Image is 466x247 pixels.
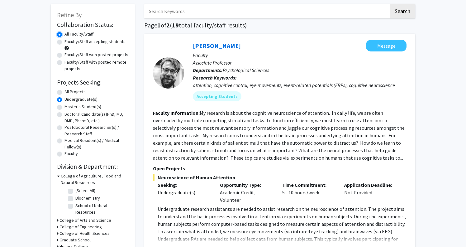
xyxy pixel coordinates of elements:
button: Search [390,4,415,18]
p: Associate Professor [193,59,407,66]
label: Medical Resident(s) / Medical Fellow(s) [64,137,129,150]
p: Seeking: [158,181,211,189]
p: Application Deadline: [344,181,397,189]
label: School of Natural Resources [75,202,127,216]
h2: Projects Seeking: [57,79,129,86]
span: Psychological Sciences [223,67,269,73]
div: Academic Credit, Volunteer [215,181,278,204]
label: All Projects [64,89,86,95]
label: Master's Student(s) [64,104,101,110]
h3: College of Health Sciences [59,230,110,237]
p: Faculty [193,51,407,59]
input: Search Keywords [144,4,389,18]
label: Faculty [64,150,78,157]
h2: Collaboration Status: [57,21,129,28]
label: (Select All) [75,187,95,194]
b: Departments: [193,67,223,73]
b: Research Keywords: [193,75,237,81]
label: Doctoral Candidate(s) (PhD, MD, DMD, PharmD, etc.) [64,111,129,124]
span: Refine By [57,11,82,19]
b: Faculty Information: [153,110,200,116]
label: Postdoctoral Researcher(s) / Research Staff [64,124,129,137]
label: Biochemistry [75,195,100,201]
span: 19 [172,21,179,29]
div: Not Provided [340,181,402,204]
label: Undergraduate(s) [64,96,97,103]
h2: Division & Department: [57,163,129,170]
h3: College of Engineering [59,224,102,230]
span: 2 [166,21,170,29]
h3: College of Agriculture, Food and Natural Resources [61,173,129,186]
label: Faculty/Staff with posted projects [64,51,128,58]
label: All Faculty/Staff [64,31,93,37]
label: Faculty/Staff with posted remote projects [64,59,129,72]
div: attention, cognitive control, eye movements, event-related potentials (ERPs), cognitive neuroscience [193,81,407,89]
a: [PERSON_NAME] [193,42,241,50]
span: Neuroscience of Human Attention [153,174,407,181]
div: Undergraduate(s) [158,189,211,196]
mat-chip: Accepting Students [193,91,241,101]
iframe: Chat [5,219,26,242]
p: Open Projects [153,165,407,172]
h3: Graduate School [59,237,91,243]
h3: College of Arts and Science [59,217,111,224]
p: Time Commitment: [282,181,335,189]
label: Faculty/Staff accepting students [64,38,126,45]
span: 1 [157,21,161,29]
div: 5 - 10 hours/week [278,181,340,204]
p: Opportunity Type: [220,181,273,189]
fg-read-more: My research is about the cognitive neuroscience of attention. In daily life, we are often overloa... [153,110,405,161]
button: Message Nicholas Gaspelin [366,40,407,51]
h1: Page of ( total faculty/staff results) [144,22,415,29]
